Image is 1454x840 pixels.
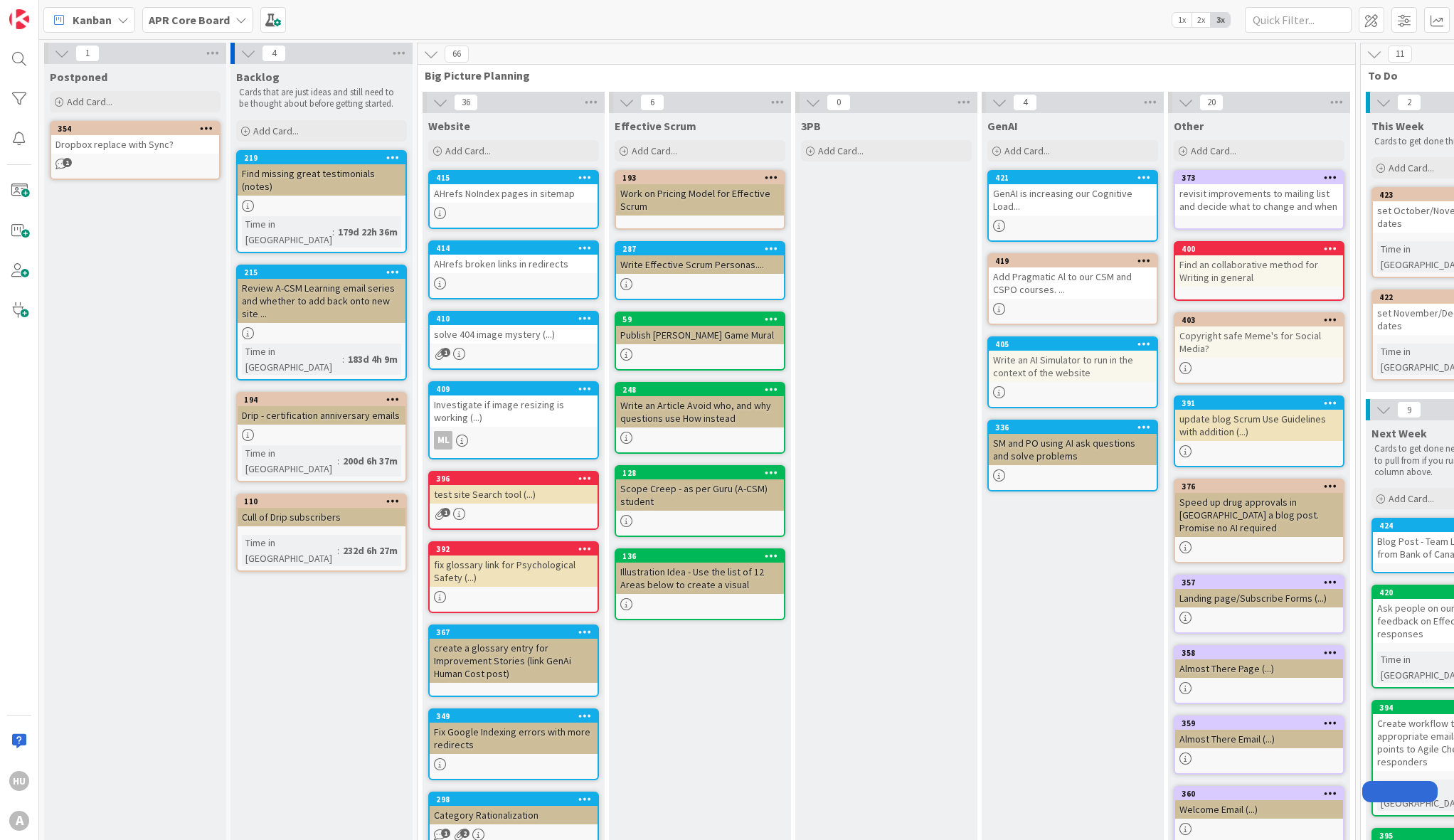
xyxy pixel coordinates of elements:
span: 9 [1397,401,1421,418]
div: 409Investigate if image resizing is working (...) [430,383,598,427]
div: 405 [989,338,1157,351]
div: Time in [GEOGRAPHIC_DATA] [242,535,337,566]
span: 20 [1199,94,1224,111]
span: 6 [640,94,664,111]
div: 421 [989,171,1157,184]
div: 219 [244,153,405,163]
span: Add Card... [253,124,299,137]
div: Almost There Page (...) [1175,659,1343,678]
div: HU [9,771,29,791]
span: Effective Scrum [615,119,696,133]
div: 400 [1175,243,1343,255]
span: 11 [1388,46,1412,63]
span: 4 [262,45,286,62]
div: 336SM and PO using AI ask questions and solve problems [989,421,1157,465]
div: 392 [436,544,598,554]
span: 1 [75,45,100,62]
span: GenAI [987,119,1018,133]
div: A [9,811,29,831]
span: : [342,351,344,367]
div: GenAI is increasing our Cognitive Load... [989,184,1157,216]
div: 357 [1175,576,1343,589]
div: Investigate if image resizing is working (...) [430,395,598,427]
div: 415 [436,173,598,183]
div: 136Illustration Idea - Use the list of 12 Areas below to create a visual [616,550,784,594]
div: 232d 6h 27m [339,543,401,558]
div: 354 [51,122,219,135]
span: 1 [441,508,450,517]
span: Add Card... [632,144,677,157]
img: Visit kanbanzone.com [9,9,29,29]
div: revisit improvements to mailing list and decide what to change and when [1175,184,1343,216]
div: 349 [430,710,598,723]
div: AHrefs NoIndex pages in sitemap [430,184,598,203]
div: 110 [244,496,405,506]
div: 419Add Pragmatic Al to our CSM and CSPO courses. ... [989,255,1157,299]
div: 360Welcome Email (...) [1175,787,1343,819]
div: 219Find missing great testimonials (notes) [238,151,405,196]
div: 358Almost There Page (...) [1175,647,1343,678]
div: ML [430,431,598,450]
div: Illustration Idea - Use the list of 12 Areas below to create a visual [616,563,784,594]
div: 128 [616,467,784,479]
div: 193 [622,173,784,183]
div: 414 [430,242,598,255]
div: Write an AI Simulator to run in the context of the website [989,351,1157,382]
span: : [337,453,339,469]
span: 2 [460,829,469,838]
div: 414AHrefs broken links in redirects [430,242,598,273]
div: 391update blog Scrum Use Guidelines with addition (...) [1175,397,1343,441]
span: 0 [827,94,851,111]
div: 373revisit improvements to mailing list and decide what to change and when [1175,171,1343,216]
div: Find missing great testimonials (notes) [238,164,405,196]
div: 367create a glossary entry for Improvement Stories (link GenAi Human Cost post) [430,626,598,683]
div: Review A-CSM Learning email series and whether to add back onto new site ... [238,279,405,323]
span: Add Card... [67,95,112,108]
span: 3x [1211,13,1230,27]
div: 219 [238,151,405,164]
div: 415AHrefs NoIndex pages in sitemap [430,171,598,203]
div: 59Publish [PERSON_NAME] Game Mural [616,313,784,344]
span: Add Card... [1389,161,1434,174]
div: Speed up drug approvals in [GEOGRAPHIC_DATA] a blog post. Promise no AI required [1175,493,1343,537]
div: update blog Scrum Use Guidelines with addition (...) [1175,410,1343,441]
div: 367 [436,627,598,637]
div: Dropbox replace with Sync? [51,135,219,154]
span: Next Week [1371,426,1427,440]
div: 410solve 404 image mystery (...) [430,312,598,344]
span: Add Card... [1389,492,1434,505]
div: 136 [622,551,784,561]
span: 36 [454,94,478,111]
div: ML [434,431,452,450]
div: 136 [616,550,784,563]
span: Website [428,119,470,133]
div: 200d 6h 37m [339,453,401,469]
div: test site Search tool (...) [430,485,598,504]
div: 396test site Search tool (...) [430,472,598,504]
div: 376 [1182,482,1343,491]
div: 287Write Effective Scrum Personas.... [616,243,784,274]
span: 4 [1013,94,1037,111]
div: 359Almost There Email (...) [1175,717,1343,748]
div: 403Copyright safe Meme's for Social Media? [1175,314,1343,358]
div: 421 [995,173,1157,183]
div: 359 [1175,717,1343,730]
div: 396 [430,472,598,485]
b: APR Core Board [149,13,230,27]
div: 336 [995,422,1157,432]
div: 354 [58,124,219,134]
span: Other [1174,119,1204,133]
div: 414 [436,243,598,253]
div: Time in [GEOGRAPHIC_DATA] [242,445,337,477]
div: Write an Article Avoid who, and why questions use How instead [616,396,784,427]
div: Time in [GEOGRAPHIC_DATA] [242,344,342,375]
span: 1 [441,348,450,357]
div: 403 [1175,314,1343,326]
div: 409 [430,383,598,395]
div: 248 [622,385,784,395]
div: Write Effective Scrum Personas.... [616,255,784,274]
div: 194 [244,395,405,405]
div: fix glossary link for Psychological Safety (...) [430,555,598,587]
div: 194 [238,393,405,406]
span: Add Card... [1004,144,1050,157]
